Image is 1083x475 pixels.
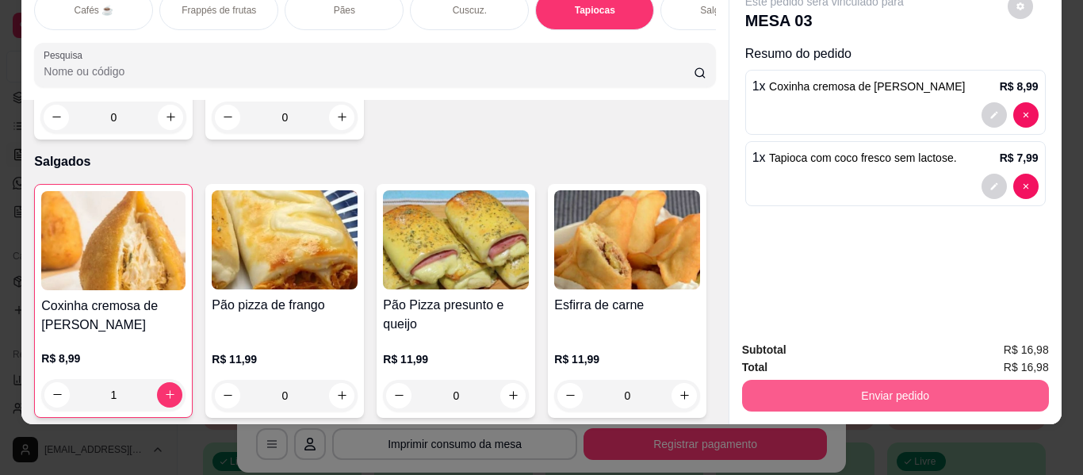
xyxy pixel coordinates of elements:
button: increase-product-quantity [158,105,183,130]
p: 1 x [752,77,966,96]
span: R$ 16,98 [1004,341,1049,358]
span: R$ 16,98 [1004,358,1049,376]
input: Pesquisa [44,63,694,79]
button: decrease-product-quantity [44,105,69,130]
button: decrease-product-quantity [982,102,1007,128]
img: product-image [41,191,186,290]
label: Pesquisa [44,48,88,62]
button: decrease-product-quantity [1013,174,1039,199]
img: product-image [383,190,529,289]
p: Tapiocas [575,4,615,17]
h4: Pão pizza de frango [212,296,358,315]
button: increase-product-quantity [329,383,354,408]
button: decrease-product-quantity [215,383,240,408]
button: decrease-product-quantity [557,383,583,408]
button: decrease-product-quantity [215,105,240,130]
img: product-image [554,190,700,289]
p: 1 x [752,148,957,167]
button: increase-product-quantity [329,105,354,130]
span: Tapioca com coco fresco sem lactose. [769,151,957,164]
button: decrease-product-quantity [982,174,1007,199]
button: decrease-product-quantity [1013,102,1039,128]
p: Cafés ☕ [74,4,113,17]
p: R$ 8,99 [41,351,186,366]
p: Cuscuz. [453,4,487,17]
p: R$ 11,99 [383,351,529,367]
img: product-image [212,190,358,289]
button: decrease-product-quantity [44,382,70,408]
button: increase-product-quantity [500,383,526,408]
h4: Coxinha cremosa de [PERSON_NAME] [41,297,186,335]
p: MESA 03 [745,10,904,32]
p: R$ 11,99 [212,351,358,367]
span: Coxinha cremosa de [PERSON_NAME] [769,80,965,93]
p: Frappés de frutas [182,4,256,17]
strong: Total [742,361,767,373]
p: R$ 11,99 [554,351,700,367]
p: Pães [334,4,355,17]
button: Enviar pedido [742,380,1049,412]
p: Salgados [700,4,740,17]
button: increase-product-quantity [157,382,182,408]
button: increase-product-quantity [672,383,697,408]
p: Salgados [34,152,715,171]
h4: Pão Pizza presunto e queijo [383,296,529,334]
h4: Esfirra de carne [554,296,700,315]
p: Resumo do pedido [745,44,1046,63]
p: R$ 7,99 [1000,150,1039,166]
strong: Subtotal [742,343,786,356]
button: decrease-product-quantity [386,383,411,408]
p: R$ 8,99 [1000,79,1039,94]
